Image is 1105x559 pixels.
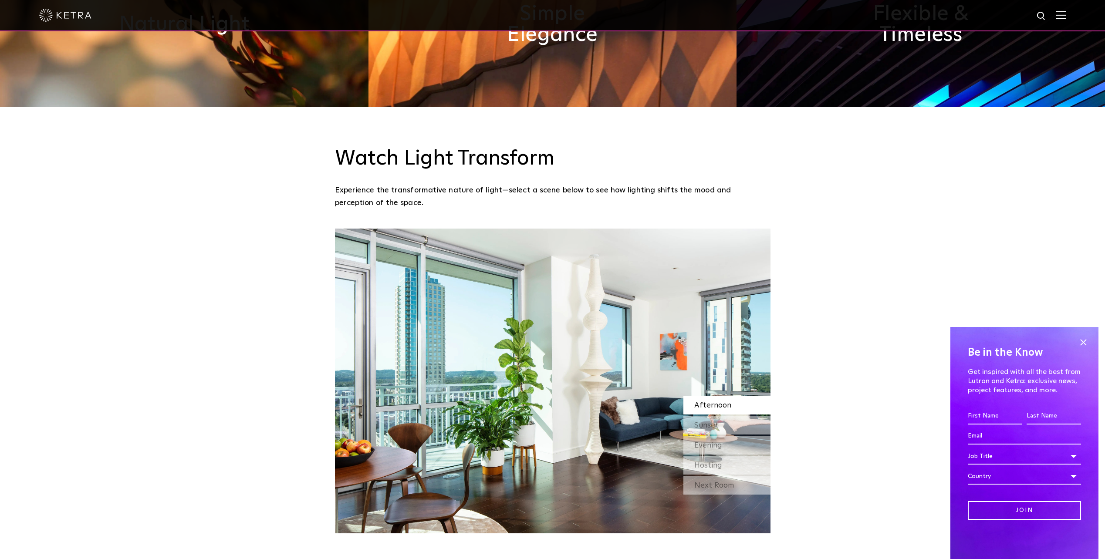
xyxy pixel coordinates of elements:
span: Sunset [694,421,719,429]
input: First Name [968,408,1022,424]
div: Job Title [968,448,1081,465]
span: Afternoon [694,401,731,409]
h4: Be in the Know [968,344,1081,361]
input: Join [968,501,1081,520]
div: Next Room [683,476,770,495]
h3: Watch Light Transform [335,146,770,172]
span: Hosting [694,461,722,469]
p: Get inspired with all the best from Lutron and Ketra: exclusive news, project features, and more. [968,367,1081,394]
p: Experience the transformative nature of light—select a scene below to see how lighting shifts the... [335,184,766,209]
img: Hamburger%20Nav.svg [1056,11,1066,19]
input: Email [968,428,1081,445]
img: search icon [1036,11,1047,22]
div: Country [968,468,1081,485]
input: Last Name [1027,408,1081,424]
img: SS_HBD_LivingRoom_Desktop_01 [335,229,770,533]
img: ketra-logo-2019-white [39,9,91,22]
span: Evening [694,441,722,449]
